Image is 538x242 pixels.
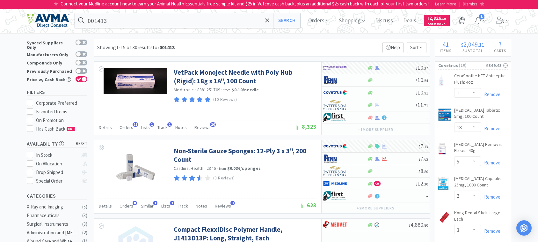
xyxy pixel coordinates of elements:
span: | [431,1,433,7]
span: Track [178,203,188,209]
div: In Stock [36,151,78,159]
span: Details [99,125,112,130]
a: Deals [401,18,419,24]
img: e1133ece90fa4a959c5ae41b0808c578_9.png [323,154,347,163]
span: Lists [141,125,150,130]
span: 41 [460,6,464,31]
img: f5e969b455434c6296c6d81ef179fa71_3.png [323,100,347,110]
img: 67d67680309e4a0bb49a5ff0391dcc42_6.png [323,113,347,122]
span: 7 [418,142,428,150]
span: 7 [498,40,502,48]
span: . 62 [423,157,428,162]
img: e4e33dab9f054f5782a47901c742baa9_102.png [27,14,69,27]
span: . 30 [423,182,428,186]
a: [MEDICAL_DATA] Capsules: 25mg, 1000 Count [454,176,508,191]
div: Price w/ Cash Back [27,76,72,82]
span: Shopping [336,8,367,33]
img: bdd3c0f4347043b9a893056ed883a29a_120.png [323,220,347,230]
button: Search [273,13,300,28]
span: · [221,87,222,93]
span: $ [418,144,420,149]
span: $ [416,66,418,71]
span: . 54 [423,78,428,83]
span: 1 [153,201,157,205]
span: Learn More [435,1,456,7]
span: 41 [442,40,449,48]
span: 8 [418,167,428,175]
span: 8,323 [295,123,316,130]
span: . 80 [423,169,428,174]
span: $ [418,169,420,174]
h5: Categories [27,192,87,200]
span: $ [416,103,418,108]
span: $ [416,182,418,186]
img: 67d67680309e4a0bb49a5ff0391dcc42_6.png [323,191,347,201]
span: 2346 [207,165,216,171]
a: Medtronic [174,87,194,93]
span: $ [428,17,429,21]
span: 1 [170,201,174,205]
span: · [204,165,206,171]
a: Remove [481,160,500,166]
div: ( 2 ) [82,229,87,237]
strong: 001413 [159,44,175,50]
div: Compounds Only [27,60,72,65]
a: [MEDICAL_DATA] Tablets: 5mg, 100 Count [454,107,508,122]
img: e6e23504da30494f9549bee3028b3011_170313.png [115,147,156,188]
span: Lists [161,203,170,209]
a: Remove [481,194,500,200]
button: +1more supplier [355,125,396,134]
div: ( 5 ) [82,203,87,211]
div: Pharmaceuticals [27,212,78,219]
span: 10 [416,64,428,71]
span: from [219,166,226,171]
span: 1 [479,14,484,19]
a: 41 [455,19,468,24]
span: $ [416,91,418,95]
span: 11 [416,101,428,109]
img: e1133ece90fa4a959c5ae41b0808c578_9.png [323,75,347,85]
p: Help [382,42,403,53]
a: Remove [481,91,500,97]
span: . 37 [423,66,428,71]
a: $2,826.18Cash Back [424,12,450,29]
span: 2,826 [428,15,446,21]
span: 7 [418,155,428,162]
span: 2,049 [463,40,478,48]
img: 77fca1acd8b6420a9015268ca798ef17_1.png [323,141,347,151]
div: ( 3 ) [82,212,87,219]
span: 10 [210,122,216,127]
img: 50cbd9c3499d404593cfbd538b649c53_418456.png [438,74,445,87]
div: Favorited Items [36,108,88,116]
span: from [223,88,230,92]
span: | [459,1,460,7]
span: 10 [416,76,428,84]
div: Surgical Instruments [27,220,78,228]
span: Dismiss [463,1,477,7]
span: Similar [141,203,154,209]
div: Previously Purchased [27,68,72,73]
div: Synced Suppliers Only [27,40,72,49]
span: 623 [300,201,316,209]
img: 2adf893d23ed4f8da2466139f4d40434_216616.png [438,177,448,190]
img: 77fca1acd8b6420a9015268ca798ef17_1.png [323,88,347,97]
a: Kong Dental Stick: Large, Each [454,210,508,225]
img: f5e969b455434c6296c6d81ef179fa71_3.png [323,166,347,176]
img: a646391c64b94eb2892348a965bf03f3_134.png [323,179,347,188]
a: Cardinal Health [174,165,203,171]
button: +2more suppliers [353,204,398,213]
div: Showing 1-15 of 30 results [97,43,175,52]
span: Has Cash Back [36,126,76,132]
span: . 91 [423,91,428,95]
span: Orders [306,8,331,33]
span: 17 [133,122,138,127]
span: CB [67,127,73,131]
div: Corporate Preferred [36,99,88,107]
img: f6b2451649754179b5b4e0c70c3f7cb0_2.png [323,63,347,72]
a: [MEDICAL_DATA] Removal Flakes: 40g [454,141,508,156]
span: . 18 [441,17,446,21]
span: Track [157,125,168,130]
h5: Filters [27,88,87,96]
span: $ [461,42,463,48]
div: . [456,41,489,48]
